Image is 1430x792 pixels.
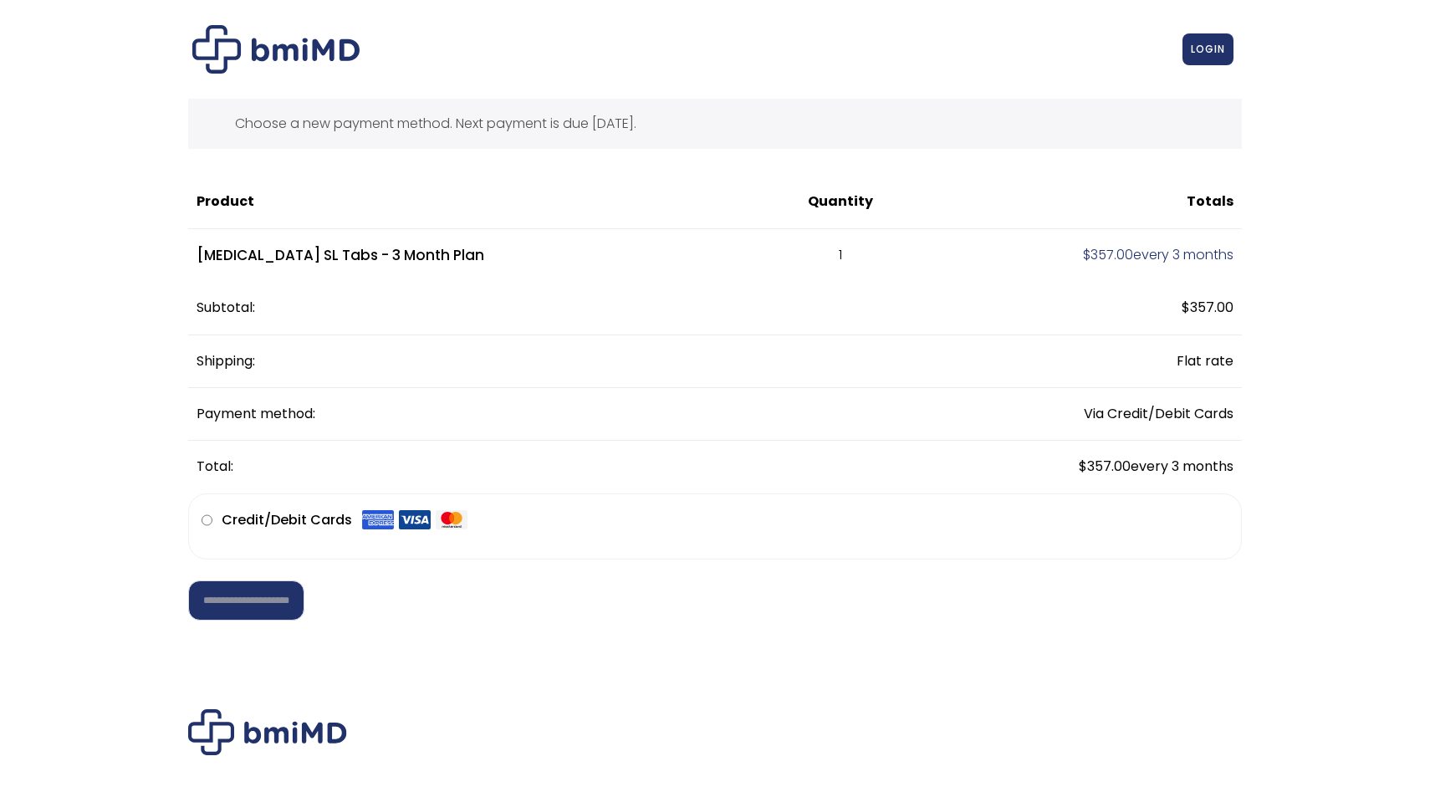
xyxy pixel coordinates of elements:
span: $ [1079,457,1087,476]
th: Shipping: [188,335,918,388]
img: Visa [399,510,431,530]
th: Totals [918,176,1242,228]
img: Mastercard [436,510,467,530]
span: $ [1182,298,1190,317]
th: Quantity [764,176,918,228]
span: 357.00 [1182,298,1233,317]
td: Via Credit/Debit Cards [918,388,1242,441]
td: every 3 months [918,229,1242,283]
th: Total: [188,441,918,493]
img: Checkout [192,25,360,74]
img: Brand Logo [188,709,347,755]
span: 357.00 [1079,457,1131,476]
td: [MEDICAL_DATA] SL Tabs - 3 Month Plan [188,229,764,283]
img: Amex [362,510,394,530]
td: 1 [764,229,918,283]
span: $ [1083,245,1090,264]
a: LOGIN [1182,33,1233,65]
div: Choose a new payment method. Next payment is due [DATE]. [188,99,1242,149]
th: Payment method: [188,388,918,441]
th: Subtotal: [188,282,918,335]
th: Product [188,176,764,228]
td: every 3 months [918,441,1242,493]
td: Flat rate [918,335,1242,388]
span: 357.00 [1083,245,1133,264]
span: LOGIN [1191,42,1225,56]
label: Credit/Debit Cards [222,507,467,534]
